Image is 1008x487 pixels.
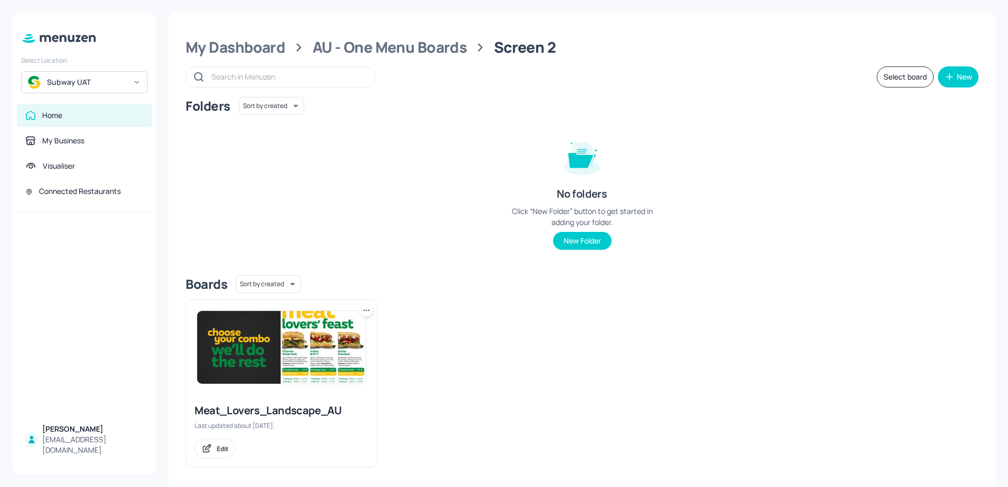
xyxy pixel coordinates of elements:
div: Subway UAT [47,77,127,87]
button: New [938,66,978,87]
img: folder-empty [556,130,608,182]
div: Edit [217,444,228,453]
img: 2025-08-05-17543769050407ns6tl9hehv.jpeg [197,311,366,384]
div: Visualiser [43,161,75,171]
div: No folders [557,187,607,201]
div: My Dashboard [186,38,285,57]
div: Screen 2 [494,38,556,57]
div: My Business [42,135,84,146]
div: Meat_Lovers_Landscape_AU [195,403,369,418]
img: avatar [28,76,41,89]
div: Folders [186,98,230,114]
div: Sort by created [236,274,301,295]
div: Connected Restaurants [39,186,121,197]
input: Search in Menuzen [211,69,364,84]
div: Home [42,110,62,121]
div: New [957,73,972,81]
div: AU - One Menu Boards [313,38,467,57]
div: Last updated about [DATE]. [195,421,369,430]
button: Select board [877,66,934,87]
div: Select Location [21,56,148,65]
div: [PERSON_NAME] [42,424,143,434]
button: New Folder [553,232,612,250]
div: [EMAIL_ADDRESS][DOMAIN_NAME] [42,434,143,455]
div: Boards [186,276,227,293]
div: Sort by created [239,95,304,116]
div: Click “New Folder” button to get started in adding your folder. [503,206,661,228]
